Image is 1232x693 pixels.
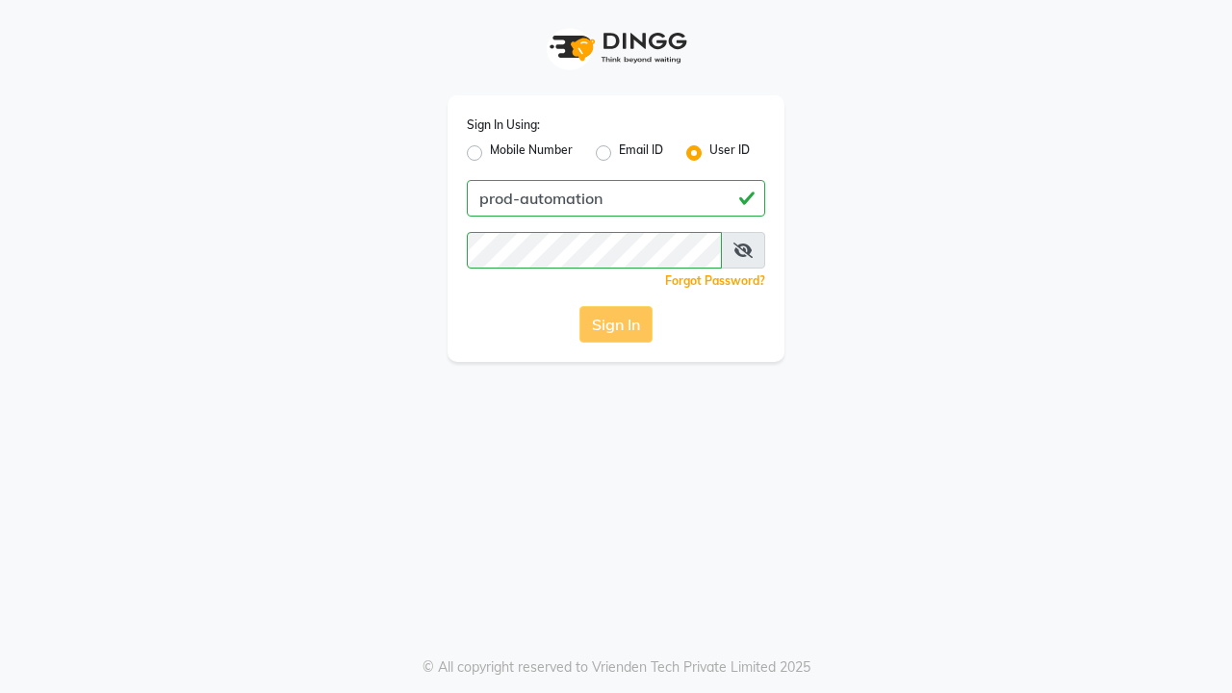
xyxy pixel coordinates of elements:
[619,141,663,165] label: Email ID
[467,116,540,134] label: Sign In Using:
[665,273,765,288] a: Forgot Password?
[490,141,573,165] label: Mobile Number
[539,19,693,76] img: logo1.svg
[467,180,765,217] input: Username
[709,141,750,165] label: User ID
[467,232,722,269] input: Username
